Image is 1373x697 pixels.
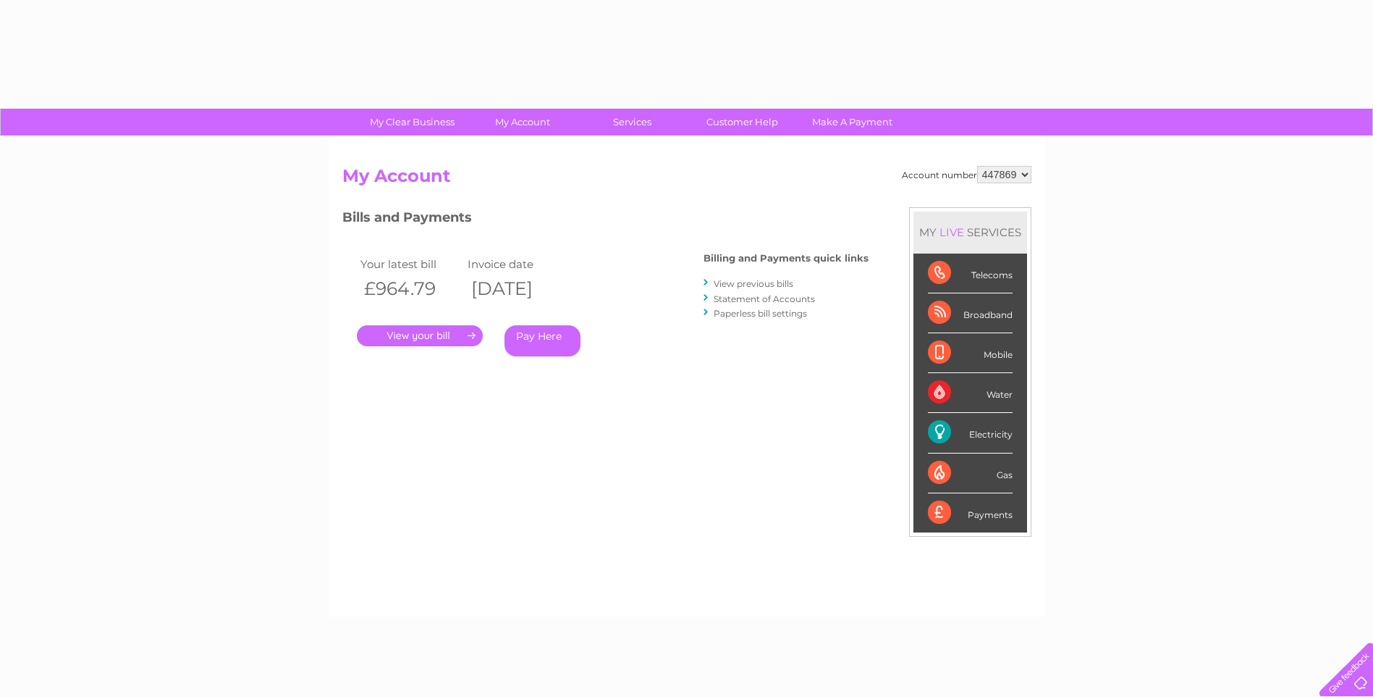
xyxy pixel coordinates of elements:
[342,207,869,233] h3: Bills and Payments
[714,278,793,289] a: View previous bills
[913,212,1027,253] div: MY SERVICES
[683,109,802,135] a: Customer Help
[357,325,483,346] a: .
[937,225,967,239] div: LIVE
[928,493,1013,533] div: Payments
[352,109,472,135] a: My Clear Business
[357,274,465,304] th: £964.79
[342,166,1031,193] h2: My Account
[464,254,572,274] td: Invoice date
[928,454,1013,493] div: Gas
[714,293,815,304] a: Statement of Accounts
[902,166,1031,183] div: Account number
[704,253,869,264] h4: Billing and Payments quick links
[464,274,572,304] th: [DATE]
[793,109,912,135] a: Make A Payment
[928,333,1013,373] div: Mobile
[928,413,1013,453] div: Electricity
[928,254,1013,293] div: Telecoms
[928,293,1013,333] div: Broadband
[573,109,692,135] a: Services
[714,308,807,319] a: Paperless bill settings
[462,109,582,135] a: My Account
[928,373,1013,413] div: Water
[504,325,580,356] a: Pay Here
[357,254,465,274] td: Your latest bill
